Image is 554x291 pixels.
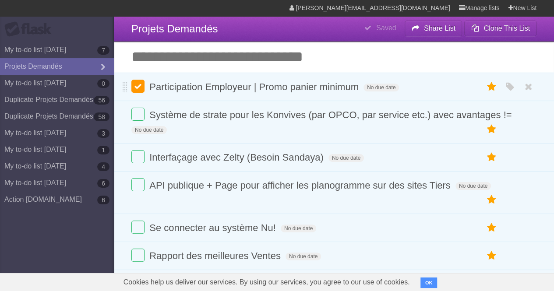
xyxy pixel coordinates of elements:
[97,146,109,154] b: 1
[97,46,109,55] b: 7
[363,84,399,91] span: No due date
[4,21,57,37] div: Flask
[131,249,145,262] label: Done
[97,79,109,88] b: 0
[149,81,361,92] span: Participation Employeur | Promo panier minimum
[131,108,145,121] label: Done
[424,25,455,32] b: Share List
[464,21,536,36] button: Clone This List
[483,150,500,165] label: Star task
[131,80,145,93] label: Done
[97,129,109,138] b: 3
[131,23,218,35] span: Projets Demandés
[286,252,321,260] span: No due date
[97,179,109,188] b: 6
[94,96,109,105] b: 56
[455,182,491,190] span: No due date
[97,162,109,171] b: 4
[483,122,500,137] label: Star task
[131,150,145,163] label: Done
[149,152,325,163] span: Interfaçage avec Zelty (Besoin Sandaya)
[149,250,283,261] span: Rapport des meilleures Ventes
[149,180,452,191] span: API publique + Page pour afficher les planogramme sur des sites Tiers
[149,222,278,233] span: Se connecter au système Nu!
[483,25,530,32] b: Clone This List
[483,193,500,207] label: Star task
[131,126,167,134] span: No due date
[483,80,500,94] label: Star task
[115,273,419,291] span: Cookies help us deliver our services. By using our services, you agree to our use of cookies.
[97,196,109,204] b: 6
[328,154,364,162] span: No due date
[483,249,500,263] label: Star task
[420,277,438,288] button: OK
[131,178,145,191] label: Done
[405,21,462,36] button: Share List
[376,24,396,32] b: Saved
[281,224,316,232] span: No due date
[149,109,514,120] span: Système de strate pour les Konvives (par OPCO, par service etc.) avec avantages !=
[94,112,109,121] b: 58
[131,221,145,234] label: Done
[483,221,500,235] label: Star task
